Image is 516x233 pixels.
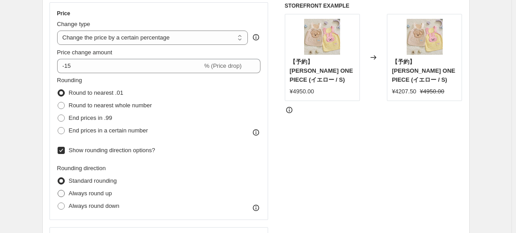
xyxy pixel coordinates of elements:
[57,59,202,73] input: -15
[57,165,106,171] span: Rounding direction
[251,33,260,42] div: help
[290,87,314,96] div: ¥4950.00
[407,19,443,55] img: BEN-OP-MAR-08_9910faaf-e199-42f6-b015-6080933d123c_80x.webp
[69,102,152,109] span: Round to nearest whole number
[392,87,416,96] div: ¥4207.50
[304,19,340,55] img: BEN-OP-MAR-08_9910faaf-e199-42f6-b015-6080933d123c_80x.webp
[69,114,112,121] span: End prices in .99
[204,62,242,69] span: % (Price drop)
[57,77,82,84] span: Rounding
[69,190,112,197] span: Always round up
[57,21,90,27] span: Change type
[69,202,120,209] span: Always round down
[69,177,117,184] span: Standard rounding
[392,58,455,83] span: 【予約】[PERSON_NAME] ONE PIECE (イエロー / S)
[57,49,112,56] span: Price change amount
[285,2,462,9] h6: STOREFRONT EXAMPLE
[69,127,148,134] span: End prices in a certain number
[69,89,123,96] span: Round to nearest .01
[57,10,70,17] h3: Price
[420,87,444,96] strike: ¥4950.00
[290,58,353,83] span: 【予約】[PERSON_NAME] ONE PIECE (イエロー / S)
[69,147,155,154] span: Show rounding direction options?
